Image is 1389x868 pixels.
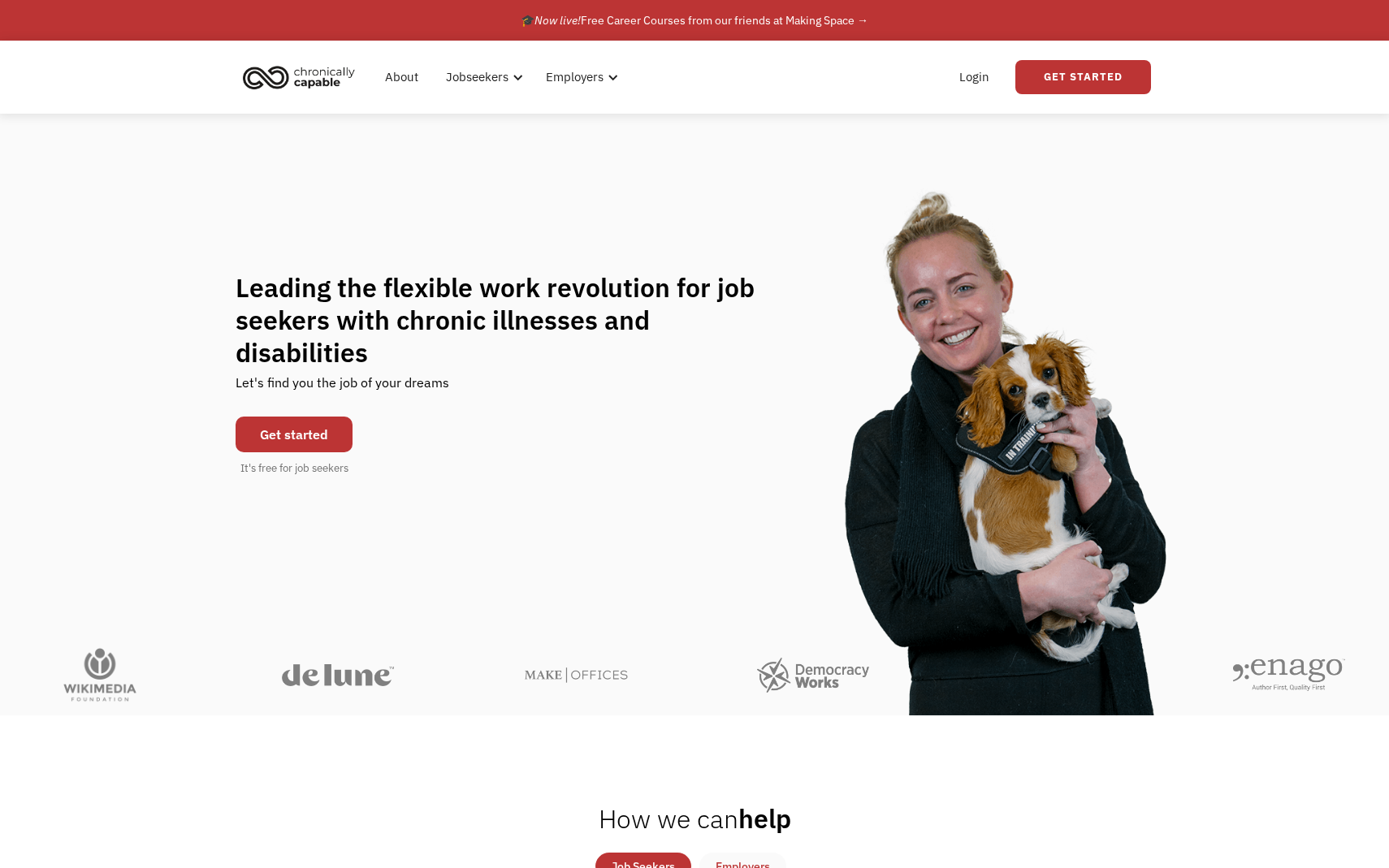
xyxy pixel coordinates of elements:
[236,271,786,369] h1: Leading the flexible work revolution for job seekers with chronic illnesses and disabilities
[599,801,738,836] span: How we can
[536,51,623,103] div: Employers
[238,59,367,95] a: home
[236,369,449,408] div: Let's find you the job of your dreams
[521,11,868,30] div: 🎓 Free Career Courses from our friends at Making Space →
[375,51,428,103] a: About
[1015,60,1151,94] a: Get Started
[236,417,353,452] a: Get started
[436,51,528,103] div: Jobseekers
[238,59,360,95] img: Chronically Capable logo
[534,13,581,28] em: Now live!
[546,67,604,87] div: Employers
[950,51,999,103] a: Login
[599,802,791,835] h2: help
[446,67,508,87] div: Jobseekers
[240,460,348,477] div: It's free for job seekers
